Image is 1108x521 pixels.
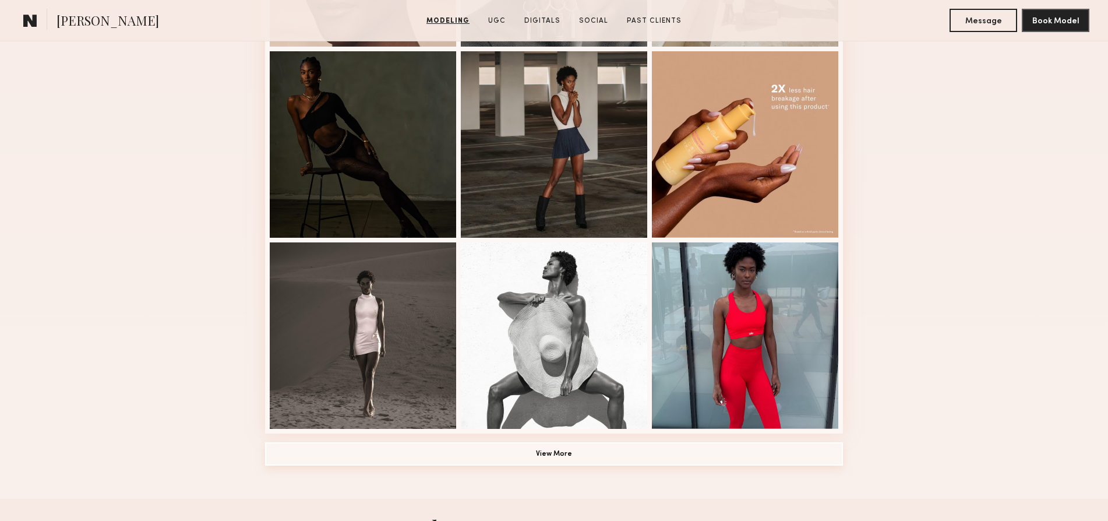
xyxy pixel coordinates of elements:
[265,442,843,466] button: View More
[950,9,1017,32] button: Message
[1022,15,1089,25] a: Book Model
[574,16,613,26] a: Social
[622,16,686,26] a: Past Clients
[1022,9,1089,32] button: Book Model
[484,16,510,26] a: UGC
[422,16,474,26] a: Modeling
[57,12,159,32] span: [PERSON_NAME]
[520,16,565,26] a: Digitals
